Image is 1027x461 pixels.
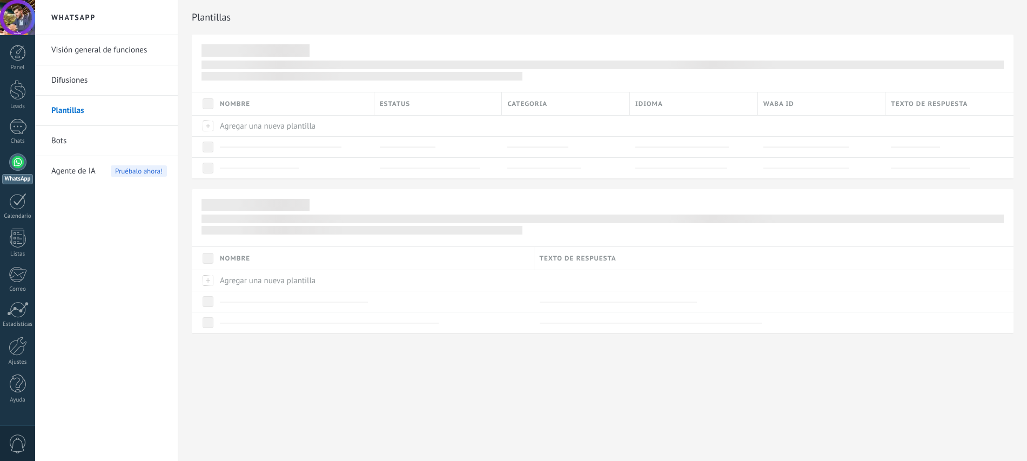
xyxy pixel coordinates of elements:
li: Visión general de funciones [35,35,178,65]
a: Agente de IA Pruébalo ahora! [51,156,167,186]
div: Texto de respuesta [885,92,1013,115]
div: Texto de respuesta [534,247,1013,270]
span: Agente de IA [51,156,96,186]
div: WhatsApp [2,174,33,184]
li: Difusiones [35,65,178,96]
div: Ayuda [2,397,33,404]
div: Ajustes [2,359,33,366]
div: Categoria [502,92,629,115]
li: Agente de IA [35,156,178,186]
div: Chats [2,138,33,145]
a: Visión general de funciones [51,35,167,65]
li: Bots [35,126,178,156]
div: Estatus [374,92,502,115]
a: Difusiones [51,65,167,96]
h2: Plantillas [192,6,1013,28]
div: Leads [2,103,33,110]
div: Correo [2,286,33,293]
div: Calendario [2,213,33,220]
div: Panel [2,64,33,71]
a: Plantillas [51,96,167,126]
div: Nombre [214,247,534,270]
div: Nombre [214,92,374,115]
span: Agregar una nueva plantilla [220,121,316,131]
div: WABA ID [758,92,885,115]
div: Idioma [630,92,757,115]
li: Plantillas [35,96,178,126]
div: Listas [2,251,33,258]
span: Pruébalo ahora! [111,165,167,177]
a: Bots [51,126,167,156]
div: Estadísticas [2,321,33,328]
span: Agregar una nueva plantilla [220,276,316,286]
